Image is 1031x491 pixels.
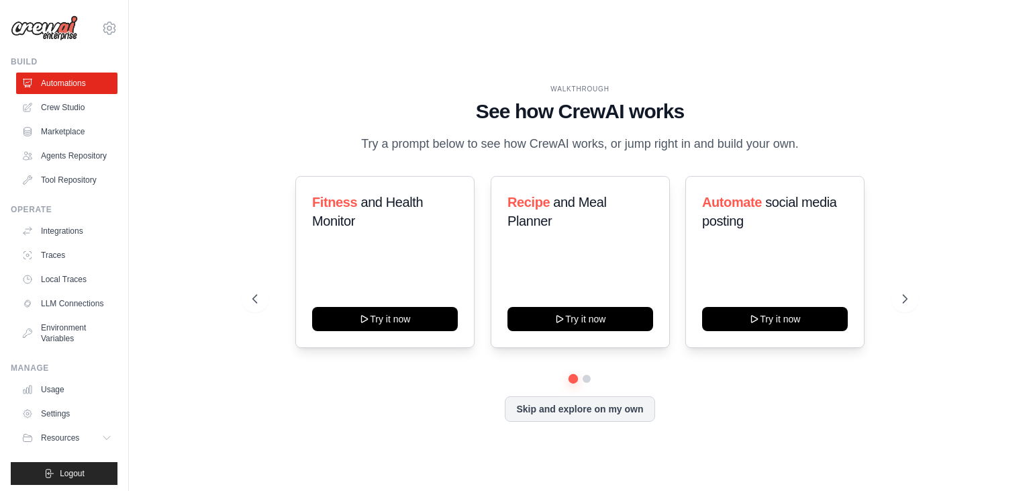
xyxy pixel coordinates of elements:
span: social media posting [702,195,837,228]
div: WALKTHROUGH [252,84,907,94]
button: Resources [16,427,117,449]
a: Marketplace [16,121,117,142]
button: Try it now [312,307,458,331]
a: Crew Studio [16,97,117,118]
a: Local Traces [16,269,117,290]
button: Logout [11,462,117,485]
h1: See how CrewAI works [252,99,907,124]
a: Tool Repository [16,169,117,191]
p: Try a prompt below to see how CrewAI works, or jump right in and build your own. [354,134,805,154]
div: Build [11,56,117,67]
a: Usage [16,379,117,400]
span: and Health Monitor [312,195,423,228]
a: Integrations [16,220,117,242]
span: Logout [60,468,85,479]
span: Fitness [312,195,357,210]
span: and Meal Planner [507,195,606,228]
a: Settings [16,403,117,425]
div: Manage [11,363,117,373]
span: Recipe [507,195,550,210]
button: Skip and explore on my own [505,396,654,422]
a: Traces [16,244,117,266]
a: Automations [16,73,117,94]
div: Operate [11,204,117,215]
button: Try it now [507,307,653,331]
a: LLM Connections [16,293,117,314]
span: Resources [41,433,79,443]
button: Try it now [702,307,848,331]
img: Logo [11,15,78,41]
span: Automate [702,195,762,210]
a: Environment Variables [16,317,117,349]
a: Agents Repository [16,145,117,167]
iframe: Chat Widget [964,427,1031,491]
